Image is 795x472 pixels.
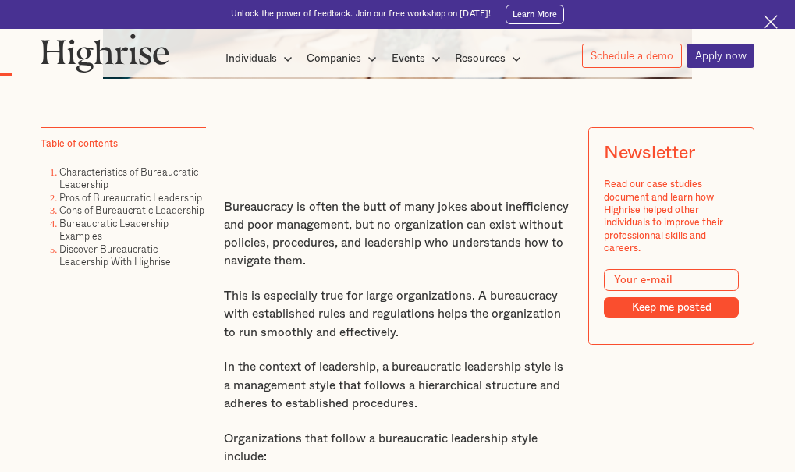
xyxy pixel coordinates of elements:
div: Newsletter [604,143,695,164]
form: Modal Form [604,269,740,318]
p: This is especially true for large organizations. A bureaucracy with established rules and regulat... [224,287,571,342]
a: Learn More [506,5,564,23]
div: Resources [455,49,526,68]
input: Your e-mail [604,269,740,291]
p: Bureaucracy is often the butt of many jokes about inefficiency and poor management, but no organi... [224,198,571,271]
a: Bureaucratic Leadership Examples [59,216,169,243]
a: Characteristics of Bureaucratic Leadership [59,165,198,192]
div: Resources [455,49,506,68]
div: Events [392,49,445,68]
div: Companies [307,49,361,68]
a: Schedule a demo [582,44,681,68]
div: Companies [307,49,382,68]
p: Organizations that follow a bureaucratic leadership style include: [224,430,571,466]
a: Pros of Bureaucratic Leadership [59,190,202,205]
a: Apply now [687,44,754,68]
div: Events [392,49,425,68]
a: Discover Bureaucratic Leadership With Highrise [59,242,171,269]
p: In the context of leadership, a bureaucratic leadership style is a management style that follows ... [224,358,571,413]
input: Keep me posted [604,297,740,318]
div: Unlock the power of feedback. Join our free workshop on [DATE]! [231,9,491,20]
div: Table of contents [41,137,118,150]
div: Read our case studies document and learn how Highrise helped other individuals to improve their p... [604,178,740,255]
img: Cross icon [764,15,779,30]
div: Individuals [225,49,277,68]
div: Individuals [225,49,297,68]
img: Highrise logo [41,34,170,73]
a: Cons of Bureaucratic Leadership [59,203,204,218]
